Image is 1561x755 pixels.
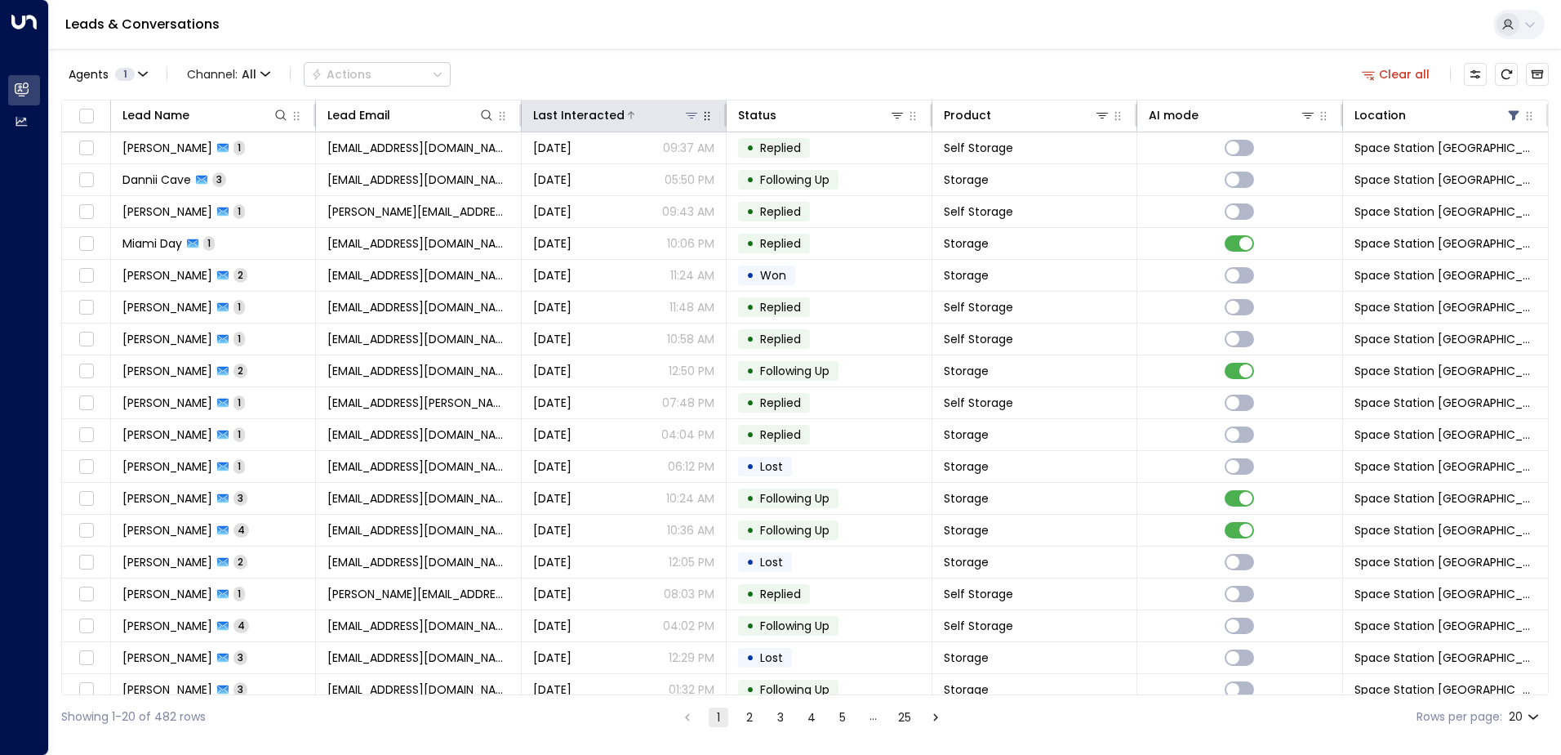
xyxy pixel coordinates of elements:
[327,267,509,284] span: laura_21791@hotmail.co.uk
[771,708,790,727] button: Go to page 3
[533,105,700,125] div: Last Interacted
[304,62,451,87] button: Actions
[122,331,212,347] span: Rebecca Ackroyd
[233,427,245,441] span: 1
[944,522,989,538] span: Storage
[533,235,571,252] span: Oct 05, 2025
[1354,522,1537,538] span: Space Station Doncaster
[327,105,390,125] div: Lead Email
[864,708,883,727] div: …
[61,63,153,86] button: Agents1
[1354,172,1537,188] span: Space Station Doncaster
[76,297,96,318] span: Toggle select row
[76,393,96,413] span: Toggle select row
[1355,63,1437,86] button: Clear all
[533,267,571,284] span: Aug 05, 2025
[533,586,571,602] span: May 23, 2025
[327,681,509,698] span: jbpsn92@gmail.com
[122,299,212,315] span: Rebecca Ackroyd
[760,650,783,666] span: Lost
[327,105,494,125] div: Lead Email
[760,299,801,315] span: Replied
[746,580,754,608] div: •
[327,299,509,315] span: beckyackroyd92@gmail.com
[122,427,212,443] span: Rebecca Ackroyd
[760,618,829,634] span: Following Up
[533,618,571,634] span: Jun 04, 2025
[746,485,754,512] div: •
[327,140,509,156] span: beckyackroyd92@gmail.com
[760,331,801,347] span: Replied
[746,421,754,449] div: •
[746,453,754,480] div: •
[746,676,754,704] div: •
[760,586,801,602] span: Replied
[738,105,776,125] div: Status
[533,331,571,347] span: May 13, 2025
[1354,363,1537,379] span: Space Station Doncaster
[746,166,754,194] div: •
[122,363,212,379] span: Sarah Richardson
[327,586,509,602] span: lewis.ford89@gmail.com
[233,523,249,537] span: 4
[746,357,754,385] div: •
[669,363,714,379] p: 12:50 PM
[122,105,189,125] div: Lead Name
[327,458,509,475] span: emmacharlie2003@gmail.com
[663,618,714,634] p: 04:02 PM
[668,458,714,475] p: 06:12 PM
[944,490,989,507] span: Storage
[1149,105,1199,125] div: AI mode
[533,427,571,443] span: Jul 07, 2025
[327,427,509,443] span: beckyackroyd92@gmail.com
[944,554,989,570] span: Storage
[1354,490,1537,507] span: Space Station Doncaster
[180,63,277,86] button: Channel:All
[122,522,212,538] span: Callum Reid
[1354,267,1537,284] span: Space Station Doncaster
[122,395,212,411] span: Chris Foord
[233,364,247,377] span: 2
[327,203,509,220] span: john@gmail.com
[76,616,96,637] span: Toggle select row
[76,584,96,605] span: Toggle select row
[327,331,509,347] span: beckyackroyd92@gmail.com
[76,457,96,477] span: Toggle select row
[76,138,96,159] span: Toggle select row
[667,235,714,252] p: 10:06 PM
[122,105,289,125] div: Lead Name
[669,299,714,315] p: 11:48 AM
[1354,203,1537,220] span: Space Station Doncaster
[122,267,212,284] span: Laura Willis
[1354,140,1537,156] span: Space Station Doncaster
[311,67,371,82] div: Actions
[1495,63,1518,86] span: Refresh
[944,105,991,125] div: Product
[760,203,801,220] span: Replied
[533,681,571,698] span: Jun 19, 2025
[533,140,571,156] span: May 20, 2025
[760,235,801,252] span: Replied
[944,586,1013,602] span: Self Storage
[122,650,212,666] span: Barry Sullivan
[180,63,277,86] span: Channel:
[233,300,245,314] span: 1
[233,650,247,664] span: 3
[327,618,509,634] span: sallydonnelly2@gmail.com
[327,235,509,252] span: miamiday2006@gmail.com
[76,680,96,700] span: Toggle select row
[122,172,191,188] span: Dannii Cave
[746,134,754,162] div: •
[533,203,571,220] span: Mar 28, 2025
[944,299,1013,315] span: Self Storage
[76,202,96,222] span: Toggle select row
[76,520,96,541] span: Toggle select row
[76,266,96,286] span: Toggle select row
[670,267,714,284] p: 11:24 AM
[69,69,109,80] span: Agents
[895,708,914,727] button: Go to page 25
[327,490,509,507] span: davidblanusha26@gmail.com
[115,68,135,81] span: 1
[662,203,714,220] p: 09:43 AM
[746,293,754,321] div: •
